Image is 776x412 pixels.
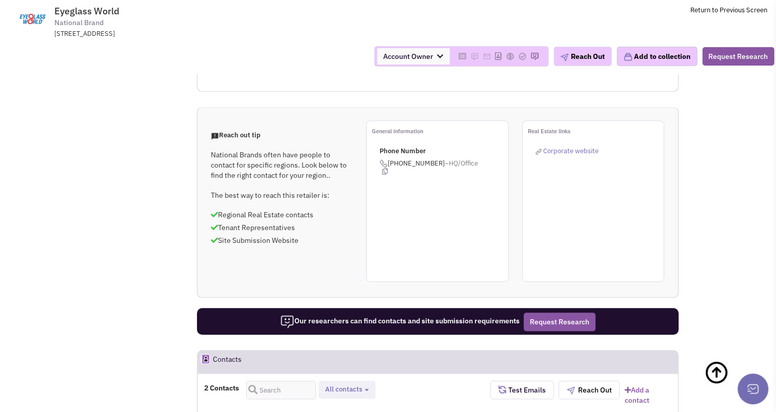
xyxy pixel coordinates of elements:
button: Request Research [524,313,595,331]
p: Real Estate links [528,126,664,136]
span: Our researchers can find contacts and site submission requirements [280,316,520,325]
img: plane.png [567,386,575,395]
span: Reach out tip [211,131,261,139]
h2: Contacts [213,351,242,373]
span: –HQ/Office [445,159,478,168]
button: All contacts [322,384,372,395]
img: icon-collection-lavender.png [623,52,632,61]
p: Phone Number [380,147,508,156]
span: Eyeglass World [54,5,120,17]
span: Account Owner [377,48,449,65]
img: reachlinkicon.png [535,149,542,155]
p: The best way to reach this retailer is: [211,190,353,200]
button: Test Emails [490,381,554,399]
span: All contacts [325,385,362,394]
p: Site Submission Website [211,235,353,245]
a: Corporate website [535,147,599,155]
p: Regional Real Estate contacts [211,210,353,220]
div: [STREET_ADDRESS] [54,29,322,39]
button: Reach Out [553,47,611,66]
img: plane.png [560,53,568,61]
img: icon-phone.png [380,159,388,168]
h4: 2 Contacts [204,383,239,393]
img: Please add to your accounts [518,52,526,60]
img: icon-researcher-20.png [280,315,294,329]
p: General information [372,126,508,136]
span: Corporate website [543,147,599,155]
img: Please add to your accounts [530,52,539,60]
p: Tenant Representatives [211,222,353,233]
img: Please add to your accounts [506,52,514,60]
span: National Brand [54,17,104,28]
button: Add to collection [616,47,697,66]
span: Test Emails [506,385,546,395]
p: National Brands often have people to contact for specific regions. Look below to find the right c... [211,150,353,180]
span: [PHONE_NUMBER] [380,159,508,175]
button: Reach Out [559,381,620,399]
button: Request Research [702,47,774,66]
a: Return to Previous Screen [690,6,767,14]
img: Please add to your accounts [470,52,479,60]
input: Search [246,381,316,399]
a: Add a contact [625,385,671,405]
img: Please add to your accounts [483,52,491,60]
